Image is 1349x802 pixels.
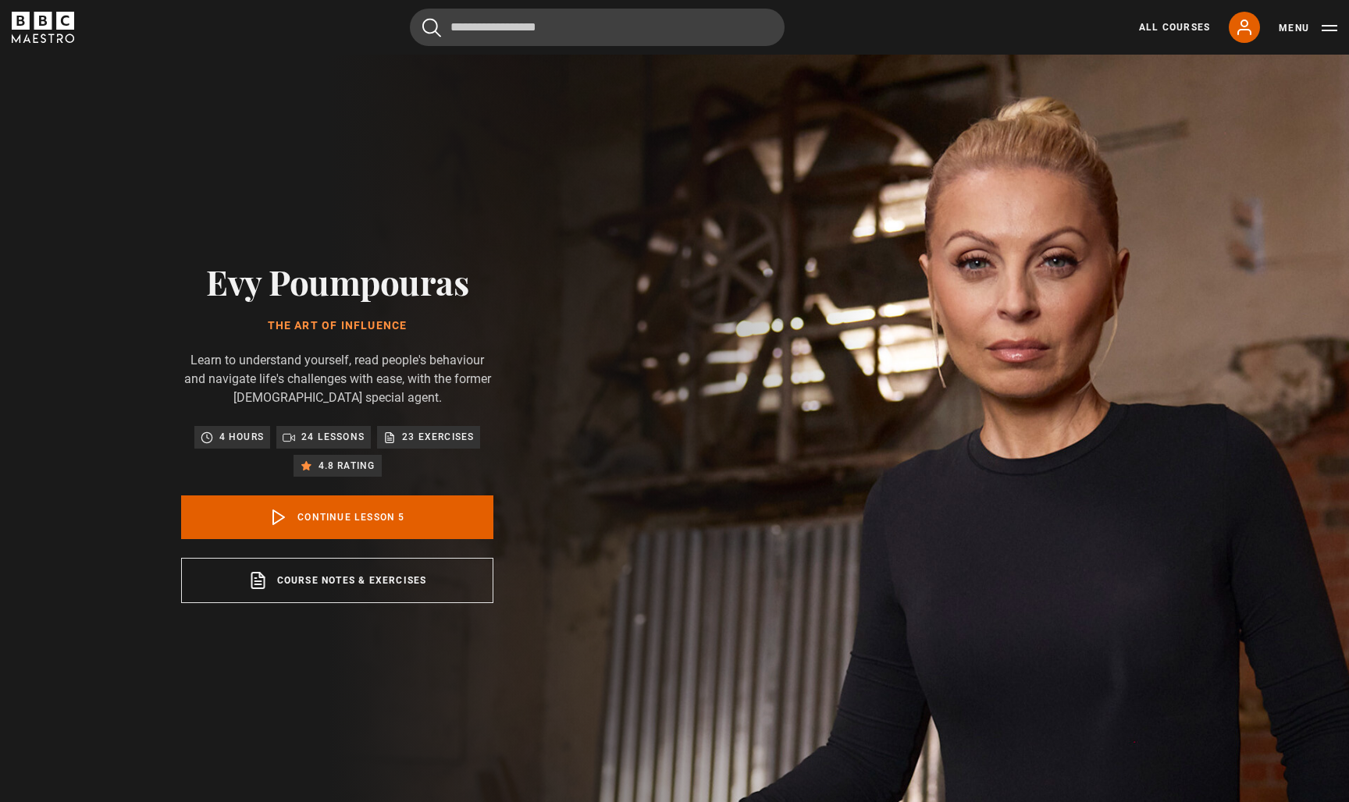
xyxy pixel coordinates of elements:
[319,458,376,474] p: 4.8 rating
[181,320,493,332] h1: The Art of Influence
[422,18,441,37] button: Submit the search query
[1279,20,1337,36] button: Toggle navigation
[410,9,785,46] input: Search
[181,495,493,539] a: Continue lesson 5
[1139,20,1210,34] a: All Courses
[301,429,365,445] p: 24 lessons
[402,429,474,445] p: 23 exercises
[181,351,493,407] p: Learn to understand yourself, read people's behaviour and navigate life's challenges with ease, w...
[181,261,493,301] h2: Evy Poumpouras
[12,12,74,43] svg: BBC Maestro
[181,558,493,603] a: Course notes & exercises
[219,429,264,445] p: 4 hours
